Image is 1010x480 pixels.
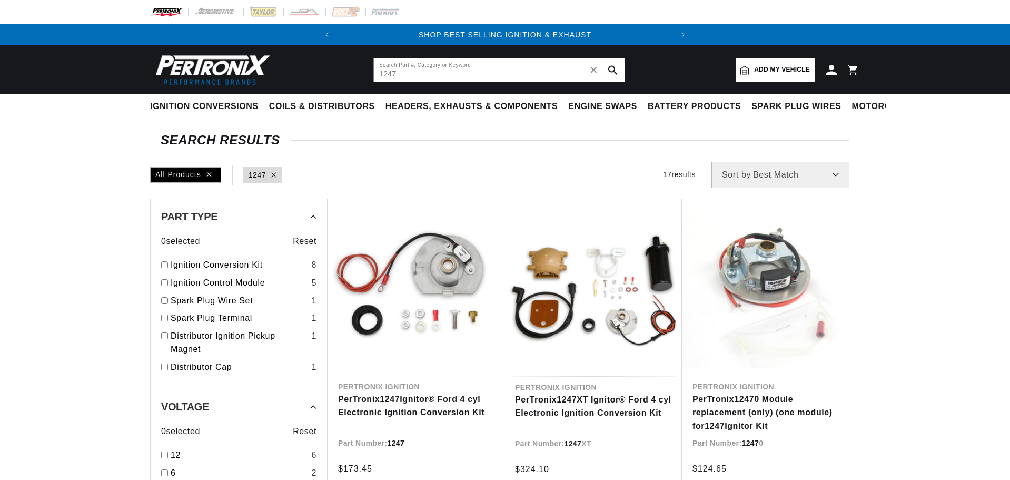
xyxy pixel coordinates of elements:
[338,29,672,41] div: Announcement
[264,94,380,119] summary: Coils & Distributors
[419,31,591,39] a: SHOP BEST SELLING IGNITION & EXHAUST
[171,360,307,374] a: Distributor Cap
[150,52,271,88] img: Pertronix
[563,94,642,119] summary: Engine Swaps
[161,135,849,145] div: SEARCH RESULTS
[736,58,815,82] a: Add my vehicle
[171,258,307,272] a: Ignition Conversion Kit
[161,425,200,438] span: 0 selected
[171,448,307,462] a: 12
[311,360,316,374] div: 1
[311,329,316,343] div: 1
[161,234,200,248] span: 0 selected
[642,94,746,119] summary: Battery Products
[648,101,741,112] span: Battery Products
[311,258,316,272] div: 8
[692,393,848,433] a: PerTronix12470 Module replacement (only) (one module) for1247Ignitor Kit
[711,162,849,188] select: Sort by
[754,65,810,75] span: Add my vehicle
[171,311,307,325] a: Spark Plug Terminal
[374,58,625,82] input: Search Part #, Category or Keyword
[269,101,375,112] span: Coils & Distributors
[293,234,316,248] span: Reset
[663,170,696,179] span: 17 results
[722,171,751,179] span: Sort by
[293,425,316,438] span: Reset
[316,24,338,45] button: Translation missing: en.sections.announcements.previous_announcement
[150,167,221,183] div: All Products
[150,94,264,119] summary: Ignition Conversions
[672,24,694,45] button: Translation missing: en.sections.announcements.next_announcement
[124,24,886,45] slideshow-component: Translation missing: en.sections.announcements.announcement_bar
[311,466,316,480] div: 2
[601,58,625,82] button: search button
[150,101,259,112] span: Ignition Conversions
[171,294,307,308] a: Spark Plug Wire Set
[746,94,846,119] summary: Spark Plug Wires
[385,101,558,112] span: Headers, Exhausts & Components
[161,401,209,412] span: Voltage
[171,329,307,356] a: Distributor Ignition Pickup Magnet
[311,311,316,325] div: 1
[311,448,316,462] div: 6
[311,294,316,308] div: 1
[171,466,307,480] a: 6
[847,94,920,119] summary: Motorcycle
[311,276,316,290] div: 5
[338,29,672,41] div: 1 of 2
[852,101,915,112] span: Motorcycle
[171,276,307,290] a: Ignition Control Module
[568,101,637,112] span: Engine Swaps
[161,211,217,222] span: Part Type
[751,101,841,112] span: Spark Plug Wires
[515,393,671,420] a: PerTronix1247XT Ignitor® Ford 4 cyl Electronic Ignition Conversion Kit
[249,169,266,181] a: 1247
[380,94,563,119] summary: Headers, Exhausts & Components
[338,393,494,419] a: PerTronix1247Ignitor® Ford 4 cyl Electronic Ignition Conversion Kit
